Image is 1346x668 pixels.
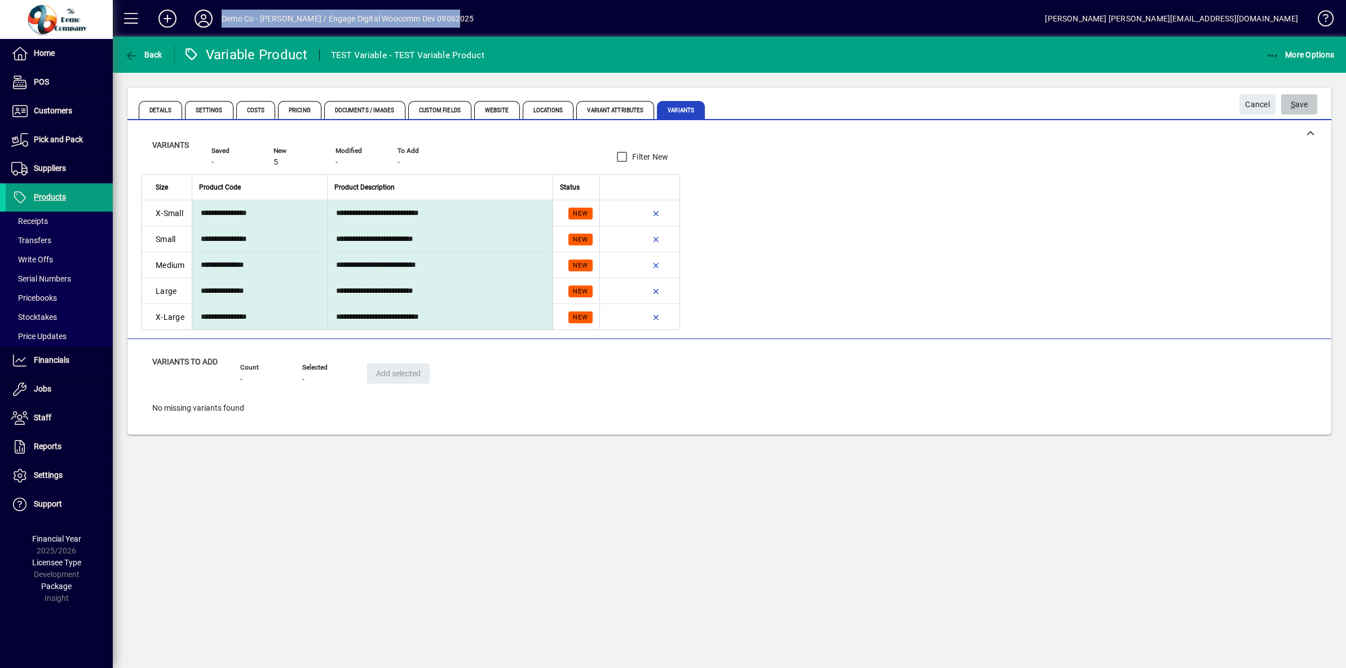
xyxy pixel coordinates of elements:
span: Home [34,49,55,58]
span: Variants to add [152,357,218,366]
button: Add [149,8,186,29]
div: Keywords by Traffic [125,67,190,74]
span: Modified [336,147,381,155]
span: Financials [34,355,69,364]
span: Stocktakes [11,313,57,322]
span: Custom Fields [408,101,471,119]
a: Support [6,490,113,518]
span: ave [1291,95,1308,114]
td: Small [142,226,192,252]
div: TEST Variable - TEST Variable Product [331,46,484,64]
span: Jobs [34,384,51,393]
span: S [1291,100,1295,109]
span: - [302,375,304,384]
div: Domain: [DOMAIN_NAME] [29,29,124,38]
span: NEW [573,314,588,321]
div: No missing variants found [141,391,433,425]
span: Product Description [334,181,395,194]
div: Domain Overview [43,67,101,74]
span: Customers [34,106,72,115]
label: Filter New [630,151,669,162]
a: Write Offs [6,250,113,269]
span: Reports [34,442,61,451]
span: Count [240,364,285,371]
span: Variant Attributes [576,101,654,119]
app-page-header-button: Back [113,45,175,65]
a: Knowledge Base [1309,2,1332,39]
span: NEW [573,236,588,243]
span: Website [474,101,520,119]
td: Large [142,278,192,304]
span: POS [34,77,49,86]
span: Variants [152,140,189,150]
span: Settings [185,101,233,119]
span: 5 [273,158,278,167]
span: - [240,375,242,384]
div: Product Code [199,181,320,194]
span: Details [139,101,182,119]
span: Pricebooks [11,293,57,302]
span: Support [34,499,62,508]
a: Transfers [6,231,113,250]
div: [PERSON_NAME] [PERSON_NAME][EMAIL_ADDRESS][DOMAIN_NAME] [1045,10,1298,28]
span: Costs [236,101,276,119]
span: - [336,158,338,167]
a: Jobs [6,375,113,403]
span: NEW [573,288,588,295]
img: tab_domain_overview_orange.svg [30,65,39,74]
td: X-Small [142,200,192,226]
span: Financial Year [32,534,81,543]
button: More Options [1263,45,1338,65]
a: Staff [6,404,113,432]
span: Variants [657,101,705,119]
a: POS [6,68,113,96]
span: Cancel [1245,95,1270,114]
a: Price Updates [6,327,113,346]
span: Back [125,50,162,59]
div: Variable Product [183,46,308,64]
td: X-Large [142,304,192,329]
span: Receipts [11,217,48,226]
span: Package [41,582,72,591]
a: Settings [6,462,113,490]
span: Pick and Pack [34,135,83,144]
span: NEW [573,210,588,217]
span: Transfers [11,236,51,245]
span: Licensee Type [32,558,81,567]
span: Write Offs [11,255,53,264]
div: Demo Co - [PERSON_NAME] / Engage Digital Woocomm Dev 09062025 [222,10,474,28]
span: Staff [34,413,51,422]
span: Size [156,181,168,194]
div: v 4.0.25 [32,18,55,27]
a: Stocktakes [6,307,113,327]
a: Reports [6,433,113,461]
img: logo_orange.svg [18,18,27,27]
button: Profile [186,8,222,29]
a: Home [6,39,113,68]
a: Serial Numbers [6,269,113,288]
span: Product Code [199,181,241,194]
a: Pricebooks [6,288,113,307]
button: Save [1281,94,1317,115]
a: Pick and Pack [6,126,113,154]
div: Product Description [334,181,546,194]
span: Locations [523,101,574,119]
span: Pricing [278,101,321,119]
span: Settings [34,471,63,480]
span: Serial Numbers [11,274,71,283]
img: tab_keywords_by_traffic_grey.svg [112,65,121,74]
span: Documents / Images [324,101,405,119]
span: Price Updates [11,332,67,341]
span: To Add [398,147,443,155]
span: NEW [573,262,588,269]
button: Cancel [1239,94,1276,115]
span: Selected [302,364,347,371]
img: website_grey.svg [18,29,27,38]
span: New [273,147,319,155]
span: - [211,158,214,167]
div: Size [156,181,185,194]
a: Customers [6,97,113,125]
span: Status [560,181,580,194]
a: Financials [6,346,113,375]
span: Saved [211,147,257,155]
